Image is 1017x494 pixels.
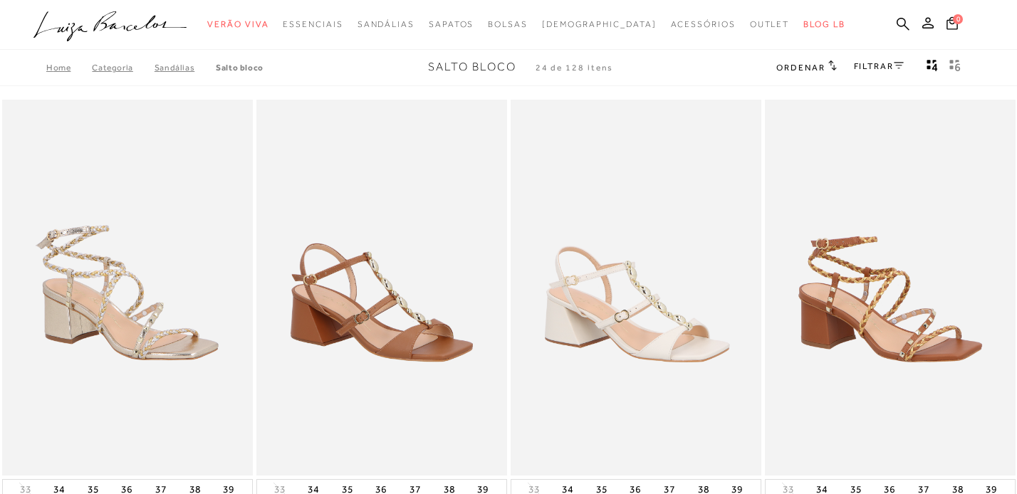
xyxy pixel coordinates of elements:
a: SANDÁLIA DE SALTO BLOCO MÉDIO EM COURO OFF WHITE COM TIRAS E ESFERAS METÁLICAS SANDÁLIA DE SALTO ... [512,102,760,473]
span: Verão Viva [207,19,268,29]
a: SANDÁLIAS [155,63,216,73]
span: Sandálias [358,19,414,29]
a: noSubCategoriesText [671,11,736,38]
a: SANDÁLIA EM COURO CARAMELO COM SALTO MÉDIO E TIRAS TRANÇADAS TRICOLOR SANDÁLIA EM COURO CARAMELO ... [766,102,1014,473]
a: Categoria [92,63,154,73]
button: 0 [942,16,962,35]
a: SANDÁLIA EM METALIZADO DOURADO COM SALTO MÉDIO E TIRAS TRANÇADAS TRICOLOR SANDÁLIA EM METALIZADO ... [4,102,251,473]
a: noSubCategoriesText [542,11,657,38]
a: Home [46,63,92,73]
a: Salto Bloco [216,63,264,73]
span: Acessórios [671,19,736,29]
img: SANDÁLIA EM COURO CARAMELO COM SALTO MÉDIO E TIRAS TRANÇADAS TRICOLOR [766,102,1014,473]
img: SANDÁLIA DE SALTO BLOCO MÉDIO EM COURO OFF WHITE COM TIRAS E ESFERAS METÁLICAS [512,102,760,473]
span: Essenciais [283,19,343,29]
span: Bolsas [488,19,528,29]
span: [DEMOGRAPHIC_DATA] [542,19,657,29]
a: BLOG LB [803,11,845,38]
span: Outlet [750,19,790,29]
span: 24 de 128 itens [536,63,614,73]
span: BLOG LB [803,19,845,29]
a: noSubCategoriesText [488,11,528,38]
span: Ordenar [776,63,825,73]
button: gridText6Desc [945,58,965,77]
a: noSubCategoriesText [429,11,474,38]
a: noSubCategoriesText [283,11,343,38]
a: noSubCategoriesText [207,11,268,38]
a: FILTRAR [854,61,904,71]
img: SANDÁLIA EM METALIZADO DOURADO COM SALTO MÉDIO E TIRAS TRANÇADAS TRICOLOR [4,102,251,473]
a: SANDÁLIA DE SALTO BLOCO MÉDIO EM COURO CARAMELO COM TIRAS E ESFERAS METÁLICAS SANDÁLIA DE SALTO B... [258,102,506,473]
span: 0 [953,14,963,24]
img: SANDÁLIA DE SALTO BLOCO MÉDIO EM COURO CARAMELO COM TIRAS E ESFERAS METÁLICAS [258,102,506,473]
button: Mostrar 4 produtos por linha [922,58,942,77]
span: Salto Bloco [428,61,516,73]
a: noSubCategoriesText [358,11,414,38]
span: Sapatos [429,19,474,29]
a: noSubCategoriesText [750,11,790,38]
